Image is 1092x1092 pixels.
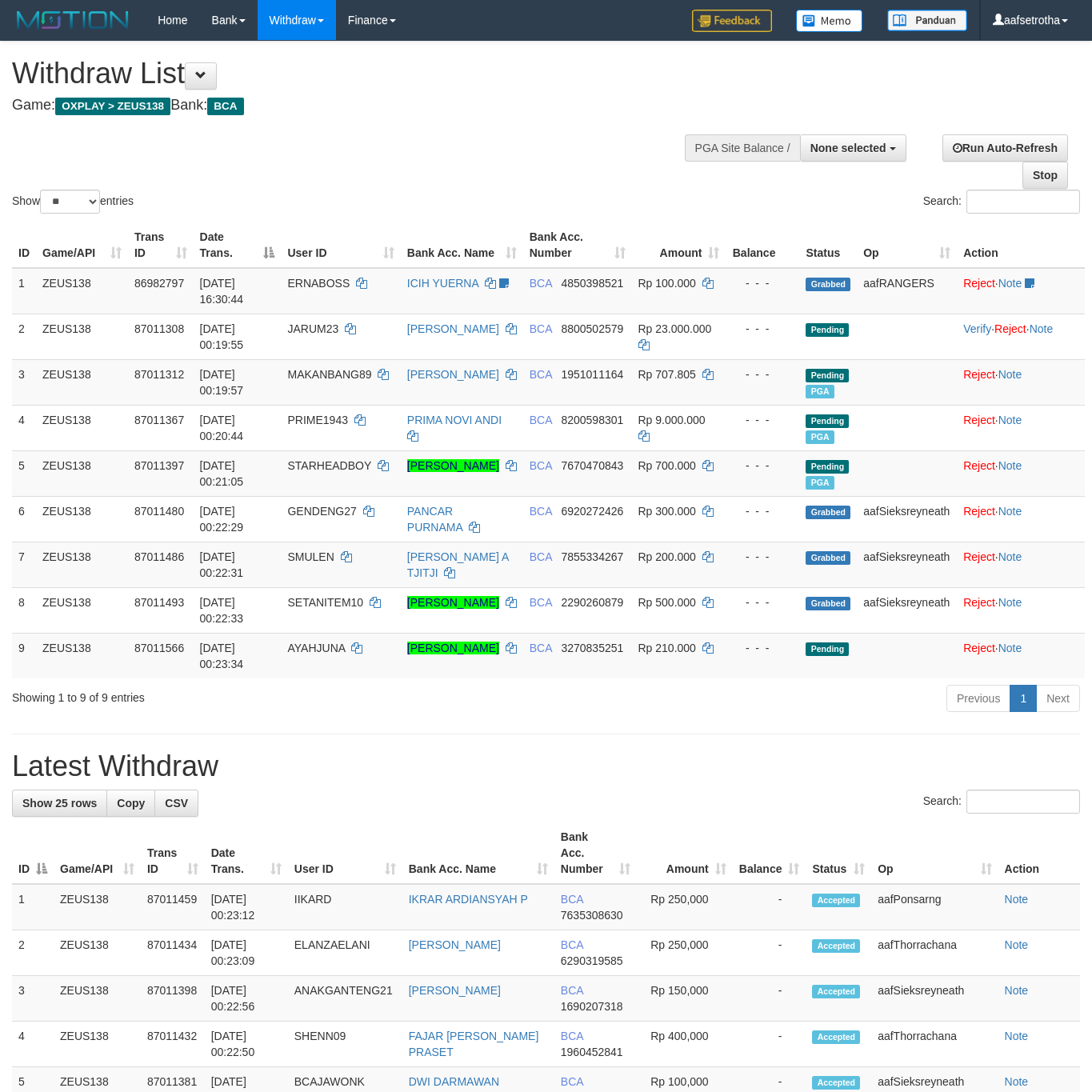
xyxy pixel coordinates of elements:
[54,1022,141,1067] td: ZEUS138
[963,277,995,290] a: Reject
[287,322,338,335] span: JARUM23
[638,550,696,563] span: Rp 200.000
[1005,984,1029,997] a: Note
[632,222,726,268] th: Amount: activate to sort column ascending
[957,450,1085,496] td: ·
[12,98,712,114] h4: Game: Bank:
[998,414,1022,426] a: Note
[134,368,184,381] span: 87011312
[638,414,706,426] span: Rp 9.000.000
[857,542,957,587] td: aafSieksreyneath
[12,359,36,405] td: 3
[732,640,793,656] div: - - -
[1005,1075,1029,1088] a: Note
[806,323,849,337] span: Pending
[530,368,552,381] span: BCA
[561,459,623,472] span: Copy 7670470843 to clipboard
[12,683,443,706] div: Showing 1 to 9 of 9 entries
[134,550,184,563] span: 87011486
[966,190,1080,214] input: Search:
[128,222,194,268] th: Trans ID: activate to sort column ascending
[12,930,54,976] td: 2
[200,505,244,534] span: [DATE] 00:22:29
[36,268,128,314] td: ZEUS138
[36,496,128,542] td: ZEUS138
[963,642,995,654] a: Reject
[554,822,637,884] th: Bank Acc. Number: activate to sort column ascending
[288,1022,402,1067] td: SHENN09
[54,822,141,884] th: Game/API: activate to sort column ascending
[1022,162,1068,189] a: Stop
[963,505,995,518] a: Reject
[638,277,696,290] span: Rp 100.000
[998,822,1080,884] th: Action
[36,314,128,359] td: ZEUS138
[871,884,998,930] td: aafPonsarng
[106,790,155,817] a: Copy
[530,505,552,518] span: BCA
[994,322,1026,335] a: Reject
[957,314,1085,359] td: · ·
[1005,938,1029,951] a: Note
[530,642,552,654] span: BCA
[207,98,243,115] span: BCA
[963,368,995,381] a: Reject
[963,459,995,472] a: Reject
[963,550,995,563] a: Reject
[12,587,36,633] td: 8
[561,368,623,381] span: Copy 1951011164 to clipboard
[154,790,198,817] a: CSV
[36,359,128,405] td: ZEUS138
[141,976,205,1022] td: 87011398
[12,496,36,542] td: 6
[732,412,793,428] div: - - -
[288,930,402,976] td: ELANZAELANI
[638,368,696,381] span: Rp 707.805
[200,596,244,625] span: [DATE] 00:22:33
[205,884,288,930] td: [DATE] 00:23:12
[36,587,128,633] td: ZEUS138
[966,790,1080,814] input: Search:
[1005,893,1029,906] a: Note
[806,385,834,398] span: Marked by aafanarl
[1010,685,1037,712] a: 1
[530,596,552,609] span: BCA
[806,430,834,444] span: Marked by aafanarl
[871,930,998,976] td: aafThorrachana
[12,822,54,884] th: ID: activate to sort column descending
[963,322,991,335] a: Verify
[409,984,501,997] a: [PERSON_NAME]
[134,414,184,426] span: 87011367
[22,797,97,810] span: Show 25 rows
[561,1075,583,1088] span: BCA
[407,505,462,534] a: PANCAR PURNAMA
[806,369,849,382] span: Pending
[407,322,499,335] a: [PERSON_NAME]
[637,822,733,884] th: Amount: activate to sort column ascending
[957,222,1085,268] th: Action
[561,984,583,997] span: BCA
[12,750,1080,782] h1: Latest Withdraw
[806,597,850,610] span: Grabbed
[530,414,552,426] span: BCA
[287,459,371,472] span: STARHEADBOY
[287,596,363,609] span: SETANITEM10
[134,277,184,290] span: 86982797
[40,190,100,214] select: Showentries
[134,459,184,472] span: 87011397
[732,594,793,610] div: - - -
[12,1022,54,1067] td: 4
[806,506,850,519] span: Grabbed
[36,450,128,496] td: ZEUS138
[287,550,334,563] span: SMULEN
[134,505,184,518] span: 87011480
[923,790,1080,814] label: Search:
[407,368,499,381] a: [PERSON_NAME]
[561,642,623,654] span: Copy 3270835251 to clipboard
[407,459,499,472] a: [PERSON_NAME]
[806,414,849,428] span: Pending
[141,822,205,884] th: Trans ID: activate to sort column ascending
[36,542,128,587] td: ZEUS138
[637,976,733,1022] td: Rp 150,000
[200,414,244,442] span: [DATE] 00:20:44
